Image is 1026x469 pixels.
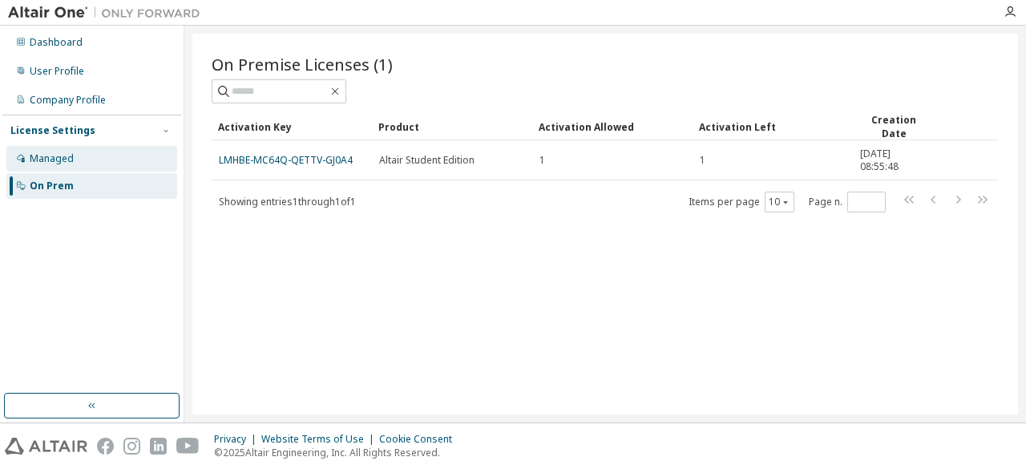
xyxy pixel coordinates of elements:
div: Website Terms of Use [261,433,379,446]
div: Managed [30,152,74,165]
div: Privacy [214,433,261,446]
img: youtube.svg [176,438,200,455]
span: Items per page [689,192,794,212]
span: Showing entries 1 through 1 of 1 [219,195,356,208]
span: Altair Student Edition [379,154,475,167]
span: 1 [700,154,705,167]
div: Creation Date [859,113,928,140]
img: facebook.svg [97,438,114,455]
button: 10 [769,196,790,208]
div: Company Profile [30,94,106,107]
div: User Profile [30,65,84,78]
p: © 2025 Altair Engineering, Inc. All Rights Reserved. [214,446,462,459]
img: Altair One [8,5,208,21]
div: Activation Allowed [539,114,686,139]
div: On Prem [30,180,74,192]
img: instagram.svg [123,438,140,455]
span: [DATE] 08:55:48 [860,148,927,173]
div: Dashboard [30,36,83,49]
img: linkedin.svg [150,438,167,455]
span: 1 [539,154,545,167]
div: License Settings [10,124,95,137]
div: Activation Left [699,114,846,139]
div: Cookie Consent [379,433,462,446]
img: altair_logo.svg [5,438,87,455]
a: LMHBE-MC64Q-QETTV-GJ0A4 [219,153,353,167]
span: On Premise Licenses (1) [212,53,393,75]
div: Product [378,114,526,139]
div: Activation Key [218,114,366,139]
span: Page n. [809,192,886,212]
